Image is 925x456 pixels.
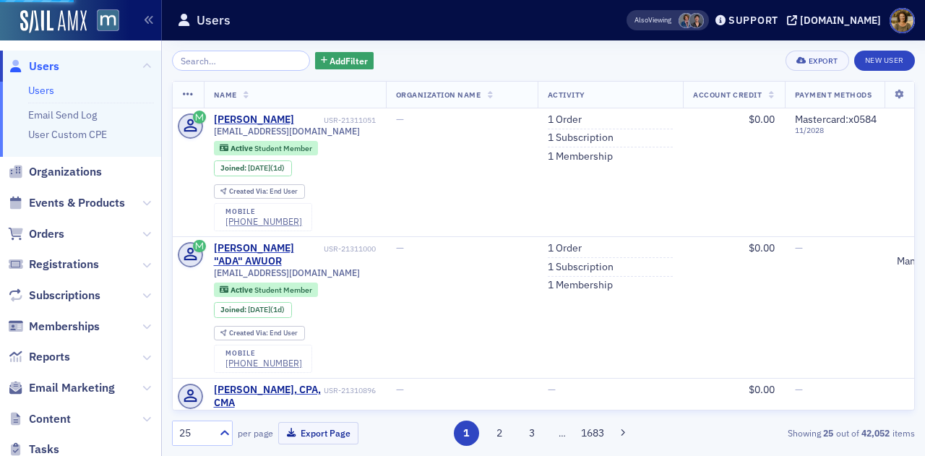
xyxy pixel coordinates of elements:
[8,349,70,365] a: Reports
[225,207,302,216] div: mobile
[677,426,915,439] div: Showing out of items
[220,285,311,294] a: Active Student Member
[854,51,915,71] a: New User
[29,349,70,365] span: Reports
[278,422,358,444] button: Export Page
[29,288,100,304] span: Subscriptions
[231,143,254,153] span: Active
[229,188,298,196] div: End User
[214,113,294,126] a: [PERSON_NAME]
[580,421,606,446] button: 1683
[229,328,270,337] span: Created Via :
[749,383,775,396] span: $0.00
[795,113,877,126] span: Mastercard : x0584
[220,305,248,314] span: Joined :
[548,113,582,126] a: 1 Order
[324,244,376,254] div: USR-21311000
[254,143,312,153] span: Student Member
[795,241,803,254] span: —
[749,113,775,126] span: $0.00
[20,10,87,33] img: SailAMX
[214,283,319,297] div: Active: Active: Student Member
[548,279,613,292] a: 1 Membership
[330,54,368,67] span: Add Filter
[786,51,848,71] button: Export
[296,116,376,125] div: USR-21311051
[520,421,545,446] button: 3
[29,257,99,272] span: Registrations
[229,330,298,337] div: End User
[396,90,481,100] span: Organization Name
[254,285,312,295] span: Student Member
[693,90,762,100] span: Account Credit
[225,349,302,358] div: mobile
[220,163,248,173] span: Joined :
[548,132,614,145] a: 1 Subscription
[315,52,374,70] button: AddFilter
[231,285,254,295] span: Active
[859,426,892,439] strong: 42,052
[197,12,231,29] h1: Users
[28,108,97,121] a: Email Send Log
[795,90,872,100] span: Payment Methods
[214,141,319,155] div: Active: Active: Student Member
[214,242,322,267] a: [PERSON_NAME] "ADA" AWUOR
[8,319,100,335] a: Memberships
[552,426,572,439] span: …
[225,358,302,369] a: [PHONE_NUMBER]
[454,421,479,446] button: 1
[809,57,838,65] div: Export
[29,380,115,396] span: Email Marketing
[225,216,302,227] a: [PHONE_NUMBER]
[220,143,311,152] a: Active Student Member
[795,383,803,396] span: —
[890,8,915,33] span: Profile
[29,226,64,242] span: Orders
[29,164,102,180] span: Organizations
[29,195,125,211] span: Events & Products
[172,51,310,71] input: Search…
[248,163,270,173] span: [DATE]
[821,426,836,439] strong: 25
[396,241,404,254] span: —
[248,305,285,314] div: (1d)
[229,186,270,196] span: Created Via :
[749,241,775,254] span: $0.00
[97,9,119,32] img: SailAMX
[29,411,71,427] span: Content
[214,326,305,341] div: Created Via: End User
[634,15,648,25] div: Also
[179,426,211,441] div: 25
[396,383,404,396] span: —
[8,226,64,242] a: Orders
[214,126,360,137] span: [EMAIL_ADDRESS][DOMAIN_NAME]
[679,13,694,28] span: Chris Dougherty
[787,15,886,25] button: [DOMAIN_NAME]
[548,261,614,274] a: 1 Subscription
[8,164,102,180] a: Organizations
[29,319,100,335] span: Memberships
[728,14,778,27] div: Support
[87,9,119,34] a: View Homepage
[548,242,582,255] a: 1 Order
[8,257,99,272] a: Registrations
[248,304,270,314] span: [DATE]
[248,163,285,173] div: (1d)
[29,59,59,74] span: Users
[214,90,237,100] span: Name
[800,14,881,27] div: [DOMAIN_NAME]
[548,90,585,100] span: Activity
[8,380,115,396] a: Email Marketing
[214,384,322,409] a: [PERSON_NAME], CPA, CMA
[634,15,671,25] span: Viewing
[8,288,100,304] a: Subscriptions
[324,386,376,395] div: USR-21310896
[214,184,305,199] div: Created Via: End User
[28,128,107,141] a: User Custom CPE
